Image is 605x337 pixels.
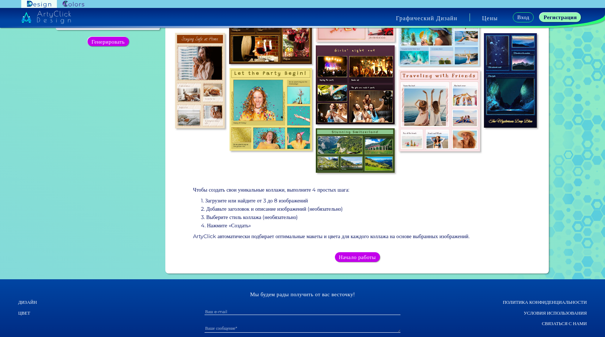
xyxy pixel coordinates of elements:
input: Ваш e-mail [205,308,400,315]
ya-tr-span: ArtyClick автоматически подбирает оптимальные макеты и цвета для каждого коллажа на основе выбран... [193,233,470,240]
a: Связаться с нами [502,319,587,328]
ya-tr-span: Генерировать [93,39,123,45]
ya-tr-span: Условия использования [524,310,587,316]
ya-tr-span: Мы будем рады получить от вас весточку! [250,291,355,298]
img: artyclick_design_logo_white_combined_path.svg [21,11,71,24]
img: Логотип ArtyClick Colors [63,1,84,8]
a: Вход [514,13,533,22]
ya-tr-span: Вход [518,14,529,20]
ya-tr-span: Цены [482,14,498,22]
ya-tr-span: 1. Загрузите или найдите от 3 до 8 изображений [201,197,308,204]
ya-tr-span: Дизайн [18,299,37,305]
ya-tr-span: Графический Дизайн [396,14,458,22]
ya-tr-span: Регистрация [545,14,575,20]
ya-tr-span: Цвет [18,310,30,316]
a: Дизайн [18,298,103,307]
ya-tr-span: Чтобы создать свои уникальные коллажи, выполните 4 простых шага: [193,187,349,193]
a: Регистрация [542,13,579,22]
ya-tr-span: 2. Добавьте заголовок и описание изображений (необязательно) [201,206,343,212]
ya-tr-span: Политика конфиденциальности [503,299,587,305]
a: Цвет [18,308,103,318]
a: Политика конфиденциальности [502,298,587,307]
ya-tr-span: 4. Нажмите «Создать» [201,222,251,229]
ya-tr-span: 3. Выберите стиль коллажа (необязательно) [201,214,298,220]
a: Цены [482,15,498,21]
a: Условия использования [502,308,587,318]
ya-tr-span: Связаться с нами [542,321,587,326]
ya-tr-span: Начало работы [341,254,374,260]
